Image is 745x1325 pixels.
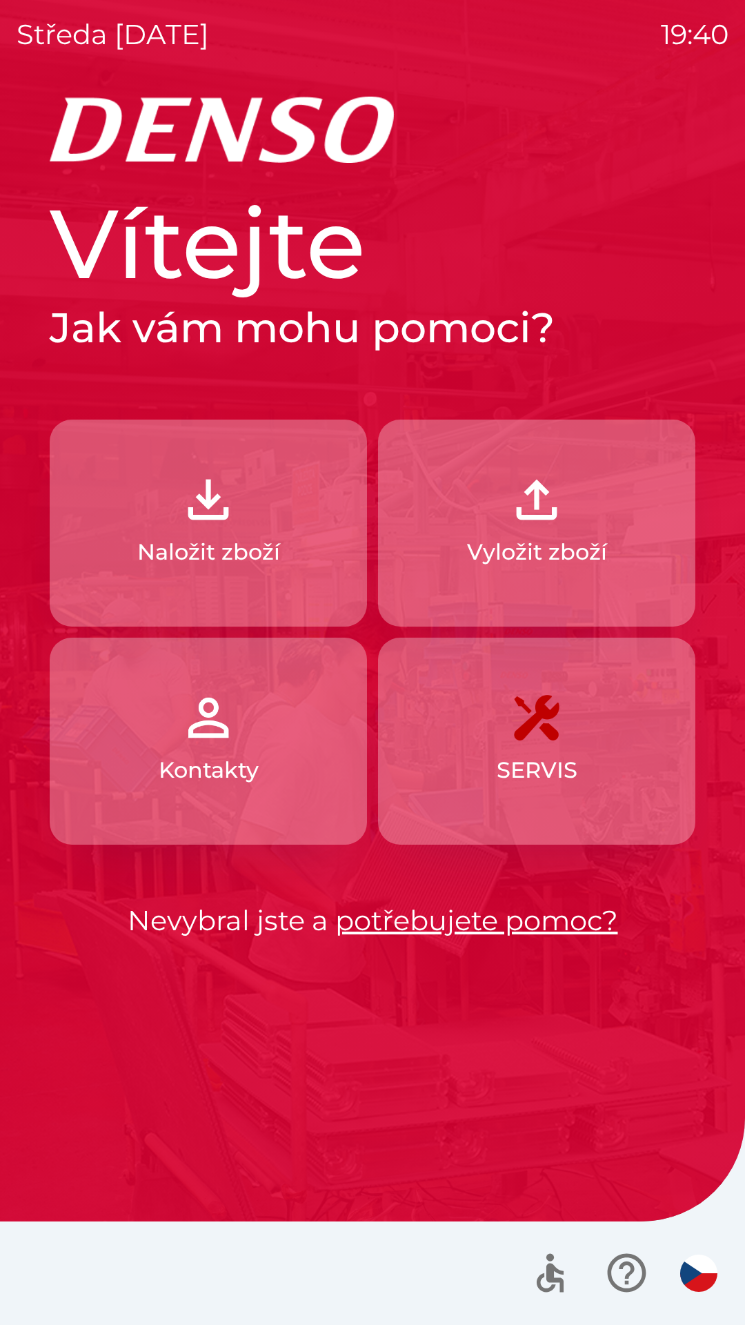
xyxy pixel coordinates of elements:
[50,900,695,941] p: Nevybral jste a
[50,420,367,627] button: Naložit zboží
[178,687,239,748] img: 072f4d46-cdf8-44b2-b931-d189da1a2739.png
[50,638,367,845] button: Kontakty
[137,536,280,569] p: Naložit zboží
[506,469,567,530] img: 2fb22d7f-6f53-46d3-a092-ee91fce06e5d.png
[497,754,577,787] p: SERVIS
[467,536,607,569] p: Vyložit zboží
[378,420,695,627] button: Vyložit zboží
[50,185,695,302] h1: Vítejte
[178,469,239,530] img: 918cc13a-b407-47b8-8082-7d4a57a89498.png
[159,754,259,787] p: Kontakty
[378,638,695,845] button: SERVIS
[50,97,695,163] img: Logo
[506,687,567,748] img: 7408382d-57dc-4d4c-ad5a-dca8f73b6e74.png
[661,14,728,55] p: 19:40
[680,1255,717,1292] img: cs flag
[17,14,209,55] p: středa [DATE]
[50,302,695,353] h2: Jak vám mohu pomoci?
[335,903,618,937] a: potřebujete pomoc?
